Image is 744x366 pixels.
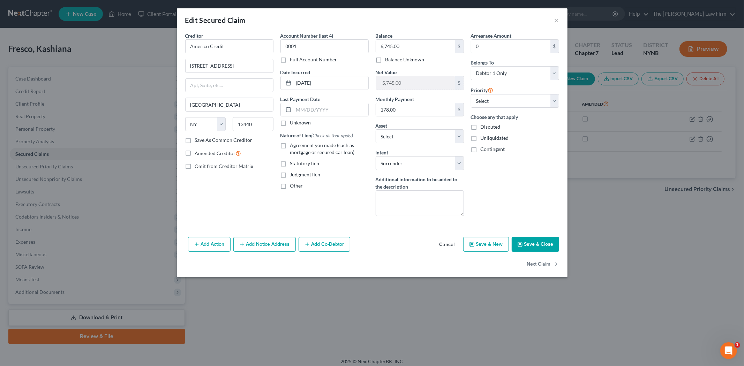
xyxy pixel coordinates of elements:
[471,86,494,94] label: Priority
[294,103,368,116] input: MM/DD/YYYY
[186,79,273,92] input: Apt, Suite, etc...
[463,237,509,252] button: Save & New
[311,132,353,138] span: (Check all that apply)
[554,16,559,24] button: ×
[195,163,254,169] span: Omit from Creditor Matrix
[290,56,337,63] label: Full Account Number
[376,76,455,90] input: 0.00
[385,56,424,63] label: Balance Unknown
[299,237,350,252] button: Add Co-Debtor
[455,40,464,53] div: $
[294,76,368,90] input: MM/DD/YYYY
[290,183,303,189] span: Other
[735,342,740,348] span: 1
[471,40,550,53] input: 0.00
[290,160,320,166] span: Statutory lien
[481,135,509,141] span: Unliquidated
[290,142,355,155] span: Agreement you made (such as mortgage or secured car loan)
[471,113,559,121] label: Choose any that apply
[233,117,273,131] input: Enter zip...
[455,76,464,90] div: $
[233,237,296,252] button: Add Notice Address
[376,32,393,39] label: Balance
[185,33,204,39] span: Creditor
[280,132,353,139] label: Nature of Lien
[434,238,460,252] button: Cancel
[376,103,455,116] input: 0.00
[471,32,512,39] label: Arrearage Amount
[280,96,321,103] label: Last Payment Date
[512,237,559,252] button: Save & Close
[280,69,310,76] label: Date Incurred
[186,98,273,111] input: Enter city...
[376,69,397,76] label: Net Value
[188,237,231,252] button: Add Action
[720,342,737,359] iframe: Intercom live chat
[471,60,494,66] span: Belongs To
[195,150,236,156] span: Amended Creditor
[376,123,388,129] span: Asset
[527,257,559,272] button: Next Claim
[376,40,455,53] input: 0.00
[481,146,505,152] span: Contingent
[376,149,389,156] label: Intent
[195,137,253,144] label: Save As Common Creditor
[290,171,321,177] span: Judgment lien
[280,39,369,53] input: XXXX
[185,15,246,25] div: Edit Secured Claim
[290,119,311,126] label: Unknown
[185,39,273,53] input: Search creditor by name...
[455,103,464,116] div: $
[481,124,501,130] span: Disputed
[376,176,464,190] label: Additional information to be added to the description
[186,59,273,73] input: Enter address...
[376,96,414,103] label: Monthly Payment
[280,32,333,39] label: Account Number (last 4)
[550,40,559,53] div: $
